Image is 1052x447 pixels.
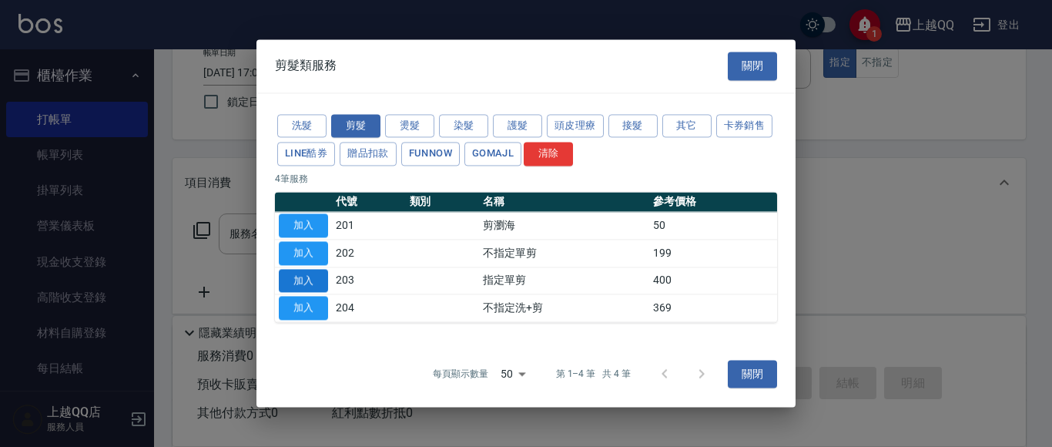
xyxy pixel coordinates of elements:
td: 203 [332,267,406,294]
td: 201 [332,212,406,240]
th: 代號 [332,192,406,212]
p: 每頁顯示數量 [433,368,488,381]
button: LINE酷券 [277,143,335,166]
button: 護髮 [493,114,542,138]
div: 50 [494,353,531,395]
p: 第 1–4 筆 共 4 筆 [556,368,631,381]
button: 卡券銷售 [716,114,773,138]
td: 50 [649,212,777,240]
td: 202 [332,240,406,267]
button: 染髮 [439,114,488,138]
button: 加入 [279,213,328,237]
button: 接髮 [608,114,658,138]
button: GOMAJL [464,143,521,166]
p: 4 筆服務 [275,172,777,186]
td: 369 [649,294,777,322]
td: 不指定單剪 [479,240,649,267]
button: 清除 [524,143,573,166]
th: 參考價格 [649,192,777,212]
button: 關閉 [728,52,777,80]
td: 剪瀏海 [479,212,649,240]
button: 關閉 [728,360,777,388]
button: 加入 [279,297,328,321]
button: 加入 [279,241,328,265]
button: 燙髮 [385,114,434,138]
button: FUNNOW [401,143,460,166]
th: 類別 [406,192,480,212]
td: 204 [332,294,406,322]
td: 不指定洗+剪 [479,294,649,322]
button: 頭皮理療 [547,114,604,138]
button: 其它 [662,114,712,138]
button: 加入 [279,269,328,293]
td: 400 [649,267,777,294]
th: 名稱 [479,192,649,212]
td: 199 [649,240,777,267]
button: 剪髮 [331,114,380,138]
button: 贈品扣款 [340,143,397,166]
span: 剪髮類服務 [275,59,337,74]
td: 指定單剪 [479,267,649,294]
button: 洗髮 [277,114,327,138]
